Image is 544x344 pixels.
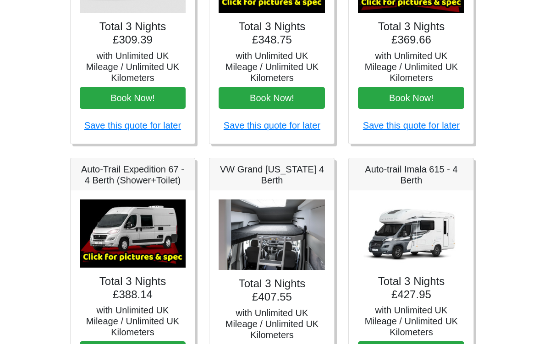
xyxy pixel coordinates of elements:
h5: with Unlimited UK Mileage / Unlimited UK Kilometers [358,305,464,338]
h4: Total 3 Nights £407.55 [219,277,325,304]
img: Auto-Trail Expedition 67 - 4 Berth (Shower+Toilet) [80,199,186,268]
h4: Total 3 Nights £369.66 [358,20,464,47]
a: Save this quote for later [363,120,460,130]
a: Save this quote for later [84,120,181,130]
h4: Total 3 Nights £309.39 [80,20,186,47]
button: Book Now! [219,87,325,109]
h5: Auto-Trail Expedition 67 - 4 Berth (Shower+Toilet) [80,164,186,186]
h5: with Unlimited UK Mileage / Unlimited UK Kilometers [219,50,325,83]
h5: with Unlimited UK Mileage / Unlimited UK Kilometers [80,305,186,338]
h5: with Unlimited UK Mileage / Unlimited UK Kilometers [80,50,186,83]
button: Book Now! [80,87,186,109]
h5: with Unlimited UK Mileage / Unlimited UK Kilometers [219,307,325,340]
h5: Auto-trail Imala 615 - 4 Berth [358,164,464,186]
h5: VW Grand [US_STATE] 4 Berth [219,164,325,186]
img: Auto-trail Imala 615 - 4 Berth [358,199,464,268]
h4: Total 3 Nights £388.14 [80,275,186,301]
img: VW Grand California 4 Berth [219,199,325,270]
button: Book Now! [358,87,464,109]
a: Save this quote for later [224,120,320,130]
h5: with Unlimited UK Mileage / Unlimited UK Kilometers [358,50,464,83]
h4: Total 3 Nights £427.95 [358,275,464,301]
h4: Total 3 Nights £348.75 [219,20,325,47]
